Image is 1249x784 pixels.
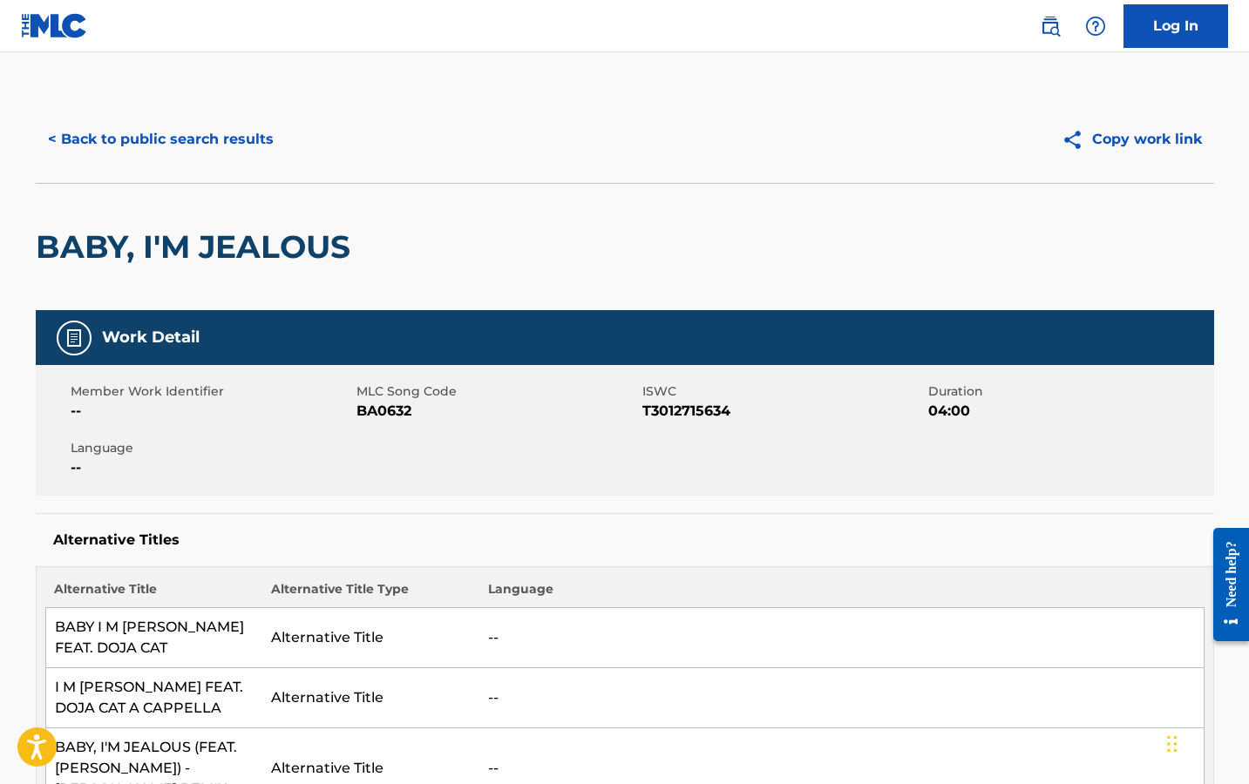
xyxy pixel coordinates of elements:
[1085,16,1106,37] img: help
[53,531,1197,549] h5: Alternative Titles
[1123,4,1228,48] a: Log In
[1078,9,1113,44] div: Help
[36,227,359,267] h2: BABY, I'M JEALOUS
[45,608,262,668] td: BABY I M [PERSON_NAME] FEAT. DOJA CAT
[1040,16,1061,37] img: search
[45,668,262,728] td: I M [PERSON_NAME] FEAT. DOJA CAT A CAPPELLA
[1162,700,1249,784] iframe: Chat Widget
[928,401,1210,422] span: 04:00
[1033,9,1068,44] a: Public Search
[479,580,1204,608] th: Language
[64,328,85,348] img: Work Detail
[45,580,262,608] th: Alternative Title
[1062,129,1092,151] img: Copy work link
[71,401,352,422] span: --
[356,382,638,401] span: MLC Song Code
[36,118,286,161] button: < Back to public search results
[642,382,924,401] span: ISWC
[71,457,352,478] span: --
[356,401,638,422] span: BA0632
[1049,118,1214,161] button: Copy work link
[1200,515,1249,655] iframe: Resource Center
[1167,718,1178,770] div: Drag
[102,328,200,348] h5: Work Detail
[928,382,1210,401] span: Duration
[71,439,352,457] span: Language
[262,608,479,668] td: Alternative Title
[262,668,479,728] td: Alternative Title
[642,401,924,422] span: T3012715634
[479,608,1204,668] td: --
[21,13,88,38] img: MLC Logo
[262,580,479,608] th: Alternative Title Type
[479,668,1204,728] td: --
[71,382,352,401] span: Member Work Identifier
